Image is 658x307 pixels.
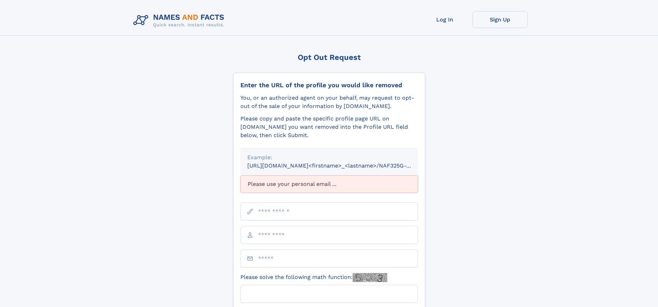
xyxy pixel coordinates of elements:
a: Sign Up [473,11,528,28]
div: Example: [247,153,411,162]
div: Opt Out Request [233,53,425,62]
div: You, or an authorized agent on your behalf, may request to opt-out of the sale of your informatio... [240,94,418,110]
label: Please solve the following math function: [240,273,387,282]
a: Log In [417,11,473,28]
div: Please copy and paste the specific profile page URL on [DOMAIN_NAME] you want removed into the Pr... [240,115,418,139]
img: Logo Names and Facts [131,11,230,30]
div: Please use your personal email ... [240,175,418,193]
div: Enter the URL of the profile you would like removed [240,81,418,89]
small: [URL][DOMAIN_NAME]<firstname>_<lastname>/NAF325G-xxxxxxxx [247,162,431,169]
